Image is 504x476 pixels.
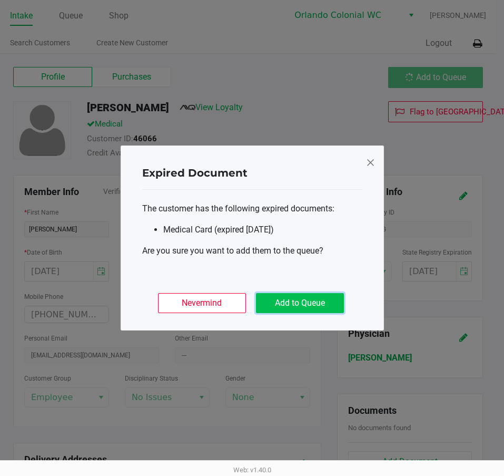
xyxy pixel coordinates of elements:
button: Add to Queue [256,293,344,313]
button: Nevermind [158,293,246,313]
li: Medical Card (expired [DATE]) [163,224,362,236]
h4: Expired Document [142,165,248,181]
span: Web: v1.40.0 [233,466,271,474]
p: Are you sure you want to add them to the queue? [142,245,362,257]
p: The customer has the following expired documents: [142,202,362,215]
